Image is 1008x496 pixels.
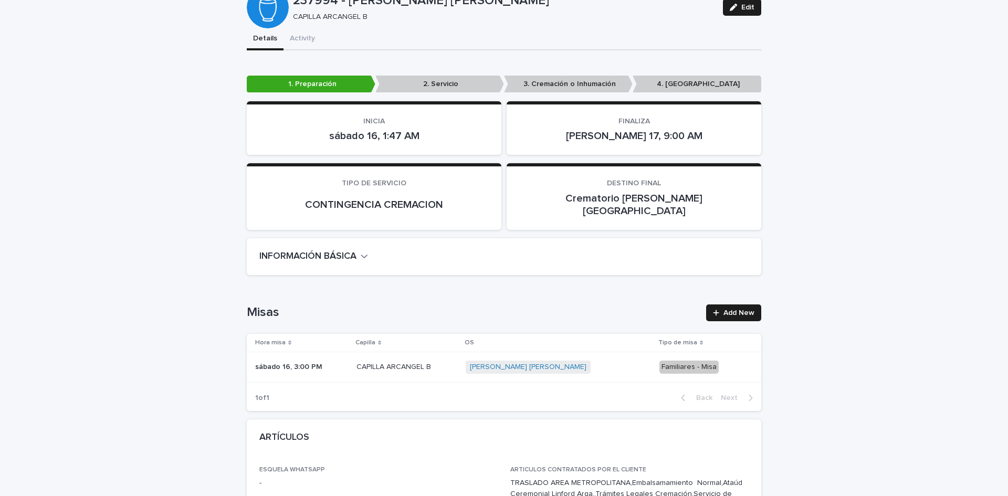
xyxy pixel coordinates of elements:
[510,467,646,473] span: ARTICULOS CONTRATADOS POR EL CLIENTE
[259,251,356,262] h2: INFORMACIÓN BÁSICA
[259,467,325,473] span: ESQUELA WHATSAPP
[741,4,754,11] span: Edit
[723,309,754,316] span: Add New
[355,337,375,349] p: Capilla
[690,394,712,402] span: Back
[706,304,761,321] a: Add New
[470,363,586,372] a: [PERSON_NAME] [PERSON_NAME]
[247,305,700,320] h1: Misas
[633,76,761,93] p: 4. [GEOGRAPHIC_DATA]
[255,337,286,349] p: Hora misa
[259,198,489,211] p: CONTINGENCIA CREMACION
[259,130,489,142] p: sábado 16, 1:47 AM
[465,337,474,349] p: OS
[659,361,719,374] div: Familiares - Misa
[247,76,375,93] p: 1. Preparación
[504,76,633,93] p: 3. Cremación o Inhumación
[259,432,309,444] h2: ARTÍCULOS
[375,76,504,93] p: 2. Servicio
[356,361,433,372] p: CAPILLA ARCANGEL B
[247,352,761,383] tr: sábado 16, 3:00 PMsábado 16, 3:00 PM CAPILLA ARCANGEL BCAPILLA ARCANGEL B [PERSON_NAME] [PERSON_N...
[247,385,278,411] p: 1 of 1
[717,393,761,403] button: Next
[247,28,283,50] button: Details
[519,130,749,142] p: [PERSON_NAME] 17, 9:00 AM
[363,118,385,125] span: INICIA
[342,180,406,187] span: TIPO DE SERVICIO
[721,394,744,402] span: Next
[519,192,749,217] p: Crematorio [PERSON_NAME][GEOGRAPHIC_DATA]
[259,251,368,262] button: INFORMACIÓN BÁSICA
[673,393,717,403] button: Back
[618,118,650,125] span: FINALIZA
[283,28,321,50] button: Activity
[259,478,498,489] p: -
[293,13,710,22] p: CAPILLA ARCANGEL B
[255,361,324,372] p: sábado 16, 3:00 PM
[658,337,697,349] p: Tipo de misa
[607,180,661,187] span: DESTINO FINAL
